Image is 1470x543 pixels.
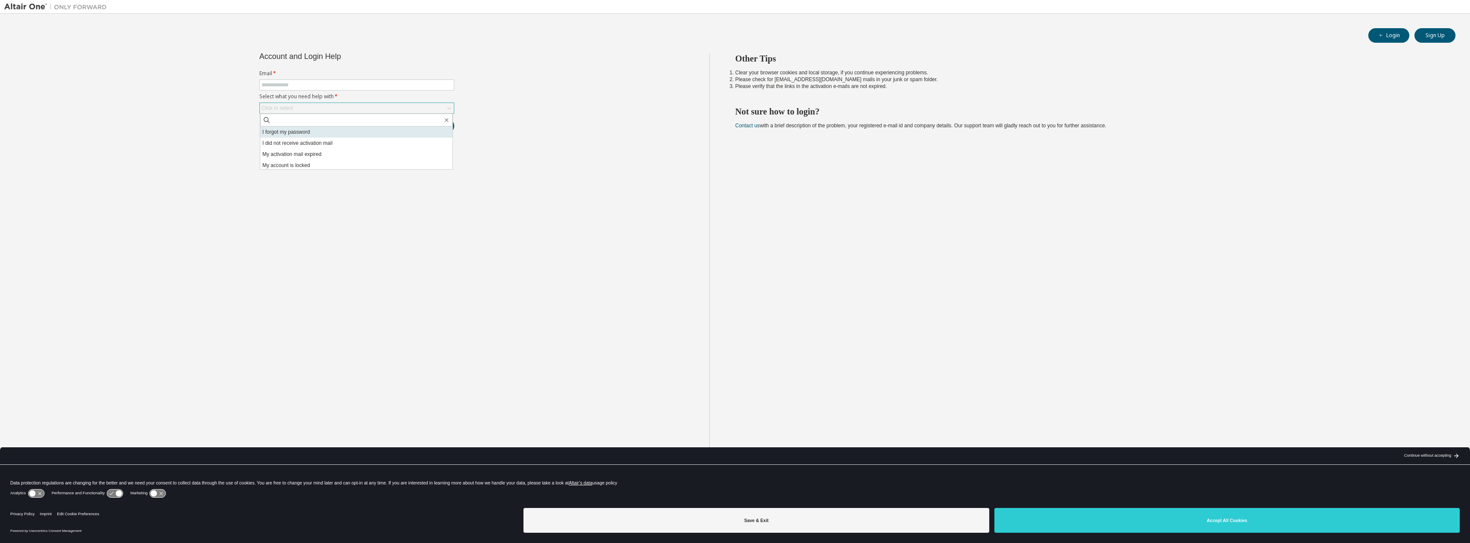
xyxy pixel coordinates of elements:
div: Account and Login Help [259,53,415,60]
label: Email [259,70,454,77]
button: Sign Up [1414,28,1455,43]
li: I forgot my password [260,126,453,138]
span: with a brief description of the problem, your registered e-mail id and company details. Our suppo... [735,123,1106,129]
div: Click to select [262,105,293,112]
button: Login [1368,28,1409,43]
li: Please check for [EMAIL_ADDRESS][DOMAIN_NAME] mails in your junk or spam folder. [735,76,1441,83]
li: Please verify that the links in the activation e-mails are not expired. [735,83,1441,90]
img: Altair One [4,3,111,11]
li: Clear your browser cookies and local storage, if you continue experiencing problems. [735,69,1441,76]
a: Contact us [735,123,760,129]
label: Select what you need help with [259,93,454,100]
h2: Not sure how to login? [735,106,1441,117]
div: Click to select [260,103,454,113]
h2: Other Tips [735,53,1441,64]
